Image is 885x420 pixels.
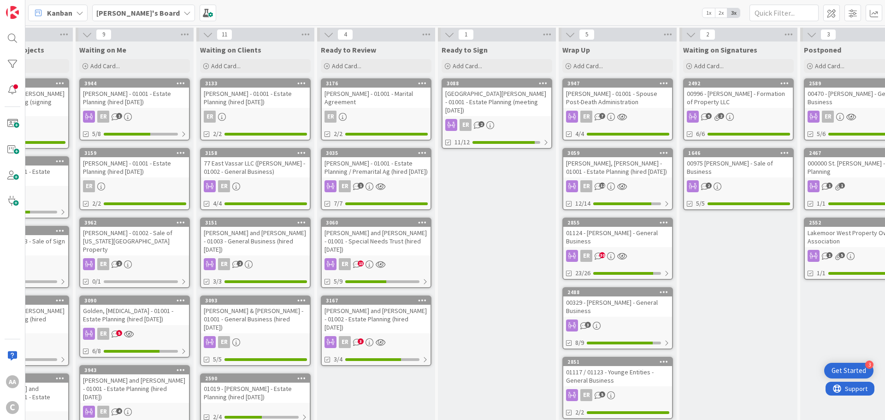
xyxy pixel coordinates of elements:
[97,111,109,123] div: ER
[580,180,592,192] div: ER
[218,336,230,348] div: ER
[80,219,189,255] div: 3962[PERSON_NAME] - 01002 - Sale of [US_STATE][GEOGRAPHIC_DATA] Property
[322,227,431,255] div: [PERSON_NAME] and [PERSON_NAME] - 01001 - Special Needs Trust (hired [DATE])
[80,88,189,108] div: [PERSON_NAME] - 01001 - Estate Planning (hired [DATE])
[575,408,584,417] span: 2/2
[334,277,342,286] span: 5/9
[201,227,310,255] div: [PERSON_NAME] and [PERSON_NAME] - 01003 - General Business (hired [DATE])
[84,219,189,226] div: 3962
[200,218,311,288] a: 3151[PERSON_NAME] and [PERSON_NAME] - 01003 - General Business (hired [DATE])ER3/3
[218,180,230,192] div: ER
[79,78,190,141] a: 3944[PERSON_NAME] - 01001 - Estate Planning (hired [DATE])ER5/8
[322,111,431,123] div: ER
[567,359,672,365] div: 2851
[563,219,672,227] div: 2855
[447,80,551,87] div: 3088
[84,367,189,373] div: 3943
[684,149,793,157] div: 1646
[200,45,261,54] span: Waiting on Clients
[218,258,230,270] div: ER
[358,338,364,344] span: 3
[694,62,724,70] span: Add Card...
[575,268,590,278] span: 23/26
[84,150,189,156] div: 3159
[580,389,592,401] div: ER
[217,29,232,40] span: 11
[562,218,673,280] a: 285501124 - [PERSON_NAME] - General BusinessER23/26
[326,80,431,87] div: 3176
[201,374,310,403] div: 259001019 - [PERSON_NAME] - Estate Planning (hired [DATE])
[458,29,474,40] span: 1
[358,260,364,266] span: 13
[201,296,310,305] div: 3093
[322,305,431,333] div: [PERSON_NAME] and [PERSON_NAME] - 01002 - Estate Planning (hired [DATE])
[80,79,189,108] div: 3944[PERSON_NAME] - 01001 - Estate Planning (hired [DATE])
[580,250,592,262] div: ER
[820,29,836,40] span: 3
[684,79,793,108] div: 249200996 - [PERSON_NAME] - Formation of Property LLC
[684,88,793,108] div: 00996 - [PERSON_NAME] - Formation of Property LLC
[453,62,482,70] span: Add Card...
[321,218,431,288] a: 3060[PERSON_NAME] and [PERSON_NAME] - 01001 - Special Needs Trust (hired [DATE])ER5/9
[237,260,243,266] span: 2
[585,322,591,328] span: 3
[47,7,72,18] span: Kanban
[205,80,310,87] div: 3133
[599,113,605,119] span: 7
[332,62,361,70] span: Add Card...
[322,336,431,348] div: ER
[97,258,109,270] div: ER
[92,277,101,286] span: 0/1
[80,227,189,255] div: [PERSON_NAME] - 01002 - Sale of [US_STATE][GEOGRAPHIC_DATA] Property
[84,80,189,87] div: 3944
[201,305,310,333] div: [PERSON_NAME] & [PERSON_NAME] - 01001 - General Business (hired [DATE])
[339,258,351,270] div: ER
[573,62,603,70] span: Add Card...
[563,149,672,157] div: 3059
[563,180,672,192] div: ER
[201,79,310,108] div: 3133[PERSON_NAME] - 01001 - Estate Planning (hired [DATE])
[205,297,310,304] div: 3093
[339,336,351,348] div: ER
[84,297,189,304] div: 3090
[80,296,189,305] div: 3090
[79,218,190,288] a: 3962[PERSON_NAME] - 01002 - Sale of [US_STATE][GEOGRAPHIC_DATA] PropertyER0/1
[442,78,552,149] a: 3088[GEOGRAPHIC_DATA][PERSON_NAME] - 01001 - Estate Planning (meeting [DATE])ER11/12
[322,296,431,333] div: 3167[PERSON_NAME] and [PERSON_NAME] - 01002 - Estate Planning (hired [DATE])
[200,296,311,366] a: 3093[PERSON_NAME] & [PERSON_NAME] - 01001 - General Business (hired [DATE])ER5/5
[213,277,222,286] span: 3/3
[322,296,431,305] div: 3167
[200,78,311,141] a: 3133[PERSON_NAME] - 01001 - Estate Planning (hired [DATE])ER2/2
[80,149,189,157] div: 3159
[201,79,310,88] div: 3133
[80,406,189,418] div: ER
[563,358,672,366] div: 2851
[321,148,431,210] a: 3035[PERSON_NAME] - 01001 - Estate Planning / Premarital Ag (hired [DATE])ER7/7
[826,183,832,189] span: 1
[200,148,311,210] a: 315877 East Vassar LLC ([PERSON_NAME] - 01002 - General Business)ER4/4
[579,29,595,40] span: 5
[562,357,673,419] a: 285101117 / 01123 - Younge Entities - General BusinessER2/2
[205,150,310,156] div: 3158
[204,111,216,123] div: ER
[90,62,120,70] span: Add Card...
[80,296,189,325] div: 3090Golden, [MEDICAL_DATA] - 01001 - Estate Planning (hired [DATE])
[478,121,484,127] span: 2
[80,157,189,177] div: [PERSON_NAME] - 01001 - Estate Planning (hired [DATE])
[804,45,841,54] span: Postponed
[563,288,672,317] div: 248800329 - [PERSON_NAME] - General Business
[334,129,342,139] span: 2/2
[563,227,672,247] div: 01124 - [PERSON_NAME] - General Business
[684,157,793,177] div: 00975 [PERSON_NAME] - Sale of Business
[442,88,551,116] div: [GEOGRAPHIC_DATA][PERSON_NAME] - 01001 - Estate Planning (meeting [DATE])
[201,296,310,333] div: 3093[PERSON_NAME] & [PERSON_NAME] - 01001 - General Business (hired [DATE])
[563,366,672,386] div: 01117 / 01123 - Younge Entities - General Business
[322,149,431,177] div: 3035[PERSON_NAME] - 01001 - Estate Planning / Premarital Ag (hired [DATE])
[688,80,793,87] div: 2492
[92,199,101,208] span: 2/2
[563,288,672,296] div: 2488
[575,199,590,208] span: 12/14
[92,346,101,356] span: 6/8
[322,79,431,88] div: 3176
[321,45,376,54] span: Ready to Review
